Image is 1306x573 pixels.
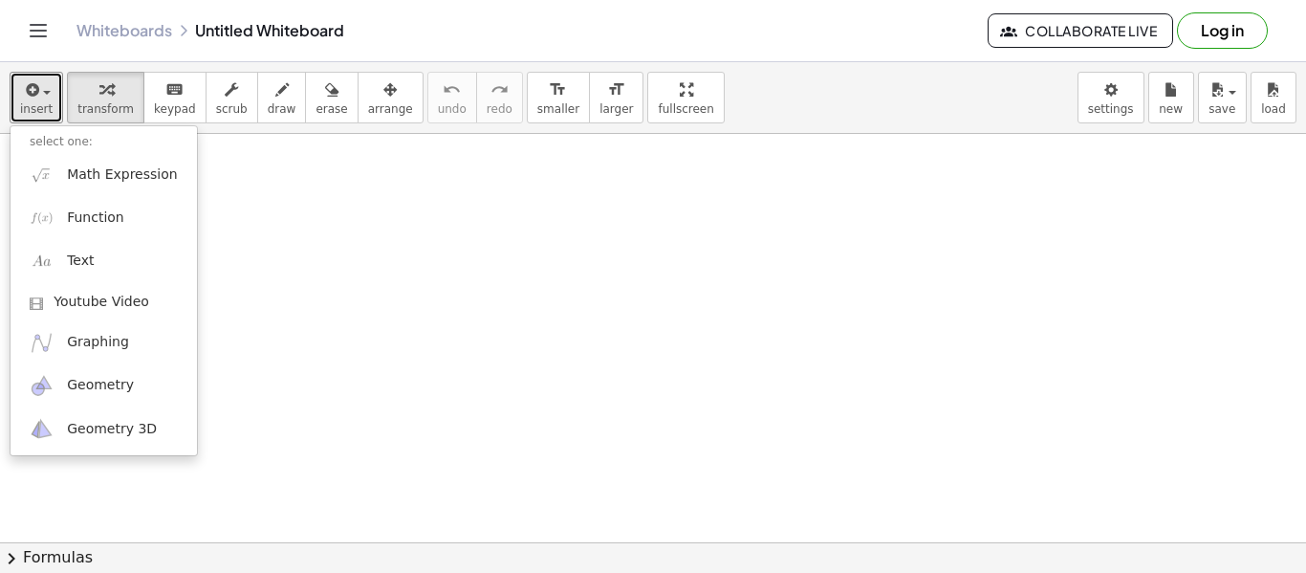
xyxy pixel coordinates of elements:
button: fullscreen [647,72,724,123]
button: save [1198,72,1247,123]
li: select one: [11,131,197,153]
img: ggb-geometry.svg [30,374,54,398]
a: Function [11,196,197,239]
img: f_x.png [30,206,54,230]
button: scrub [206,72,258,123]
span: larger [599,102,633,116]
a: Graphing [11,321,197,364]
button: keyboardkeypad [143,72,207,123]
span: Math Expression [67,165,177,185]
button: erase [305,72,358,123]
span: new [1159,102,1183,116]
button: format_sizesmaller [527,72,590,123]
a: Whiteboards [76,21,172,40]
img: ggb-3d.svg [30,417,54,441]
span: keypad [154,102,196,116]
i: keyboard [165,78,184,101]
img: Aa.png [30,250,54,274]
span: Geometry 3D [67,420,157,439]
span: transform [77,102,134,116]
button: arrange [358,72,424,123]
span: save [1208,102,1235,116]
button: Collaborate Live [988,13,1173,48]
button: insert [10,72,63,123]
span: load [1261,102,1286,116]
span: draw [268,102,296,116]
span: erase [316,102,347,116]
i: format_size [549,78,567,101]
i: redo [490,78,509,101]
button: new [1148,72,1194,123]
i: format_size [607,78,625,101]
span: Text [67,252,94,271]
span: Function [67,209,124,228]
button: load [1251,72,1296,123]
span: Geometry [67,376,134,395]
span: Youtube Video [54,293,149,312]
span: Graphing [67,333,129,352]
span: insert [20,102,53,116]
button: transform [67,72,144,123]
span: arrange [368,102,413,116]
span: smaller [537,102,579,116]
button: Toggle navigation [23,15,54,46]
a: Text [11,240,197,283]
button: settings [1077,72,1144,123]
span: settings [1088,102,1134,116]
span: scrub [216,102,248,116]
a: Geometry 3D [11,408,197,451]
button: redoredo [476,72,523,123]
a: Geometry [11,364,197,408]
button: format_sizelarger [589,72,643,123]
button: draw [257,72,307,123]
span: undo [438,102,467,116]
i: undo [443,78,461,101]
img: ggb-graphing.svg [30,331,54,355]
img: sqrt_x.png [30,163,54,187]
span: redo [487,102,512,116]
span: fullscreen [658,102,713,116]
button: Log in [1177,12,1268,49]
span: Collaborate Live [1004,22,1157,39]
a: Math Expression [11,153,197,196]
button: undoundo [427,72,477,123]
a: Youtube Video [11,283,197,321]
